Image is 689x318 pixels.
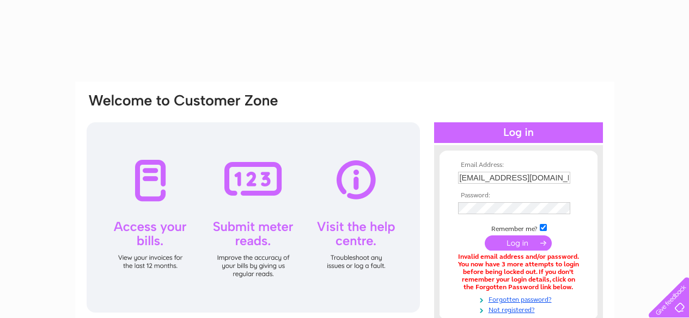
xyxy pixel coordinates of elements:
th: Email Address: [455,161,582,169]
input: Submit [485,235,552,251]
td: Remember me? [455,222,582,233]
a: Not registered? [458,304,582,314]
div: Invalid email address and/or password. You now have 3 more attempts to login before being locked ... [458,253,579,291]
th: Password: [455,192,582,199]
a: Forgotten password? [458,294,582,304]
